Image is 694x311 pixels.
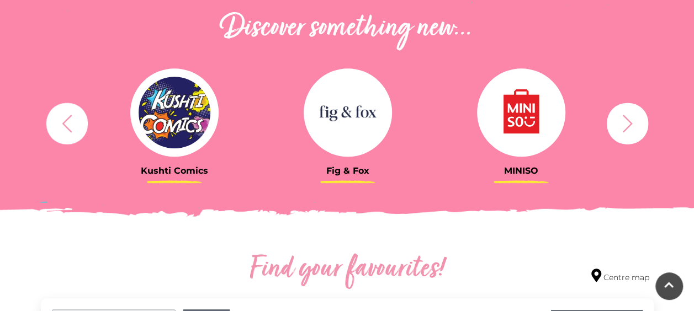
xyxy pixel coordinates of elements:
h3: Fig & Fox [269,165,426,176]
h3: MINISO [443,165,600,176]
a: Centre map [591,269,649,283]
h2: Find your favourites! [146,252,549,287]
h2: Discover something new... [41,11,654,46]
h3: Kushti Comics [96,165,253,176]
